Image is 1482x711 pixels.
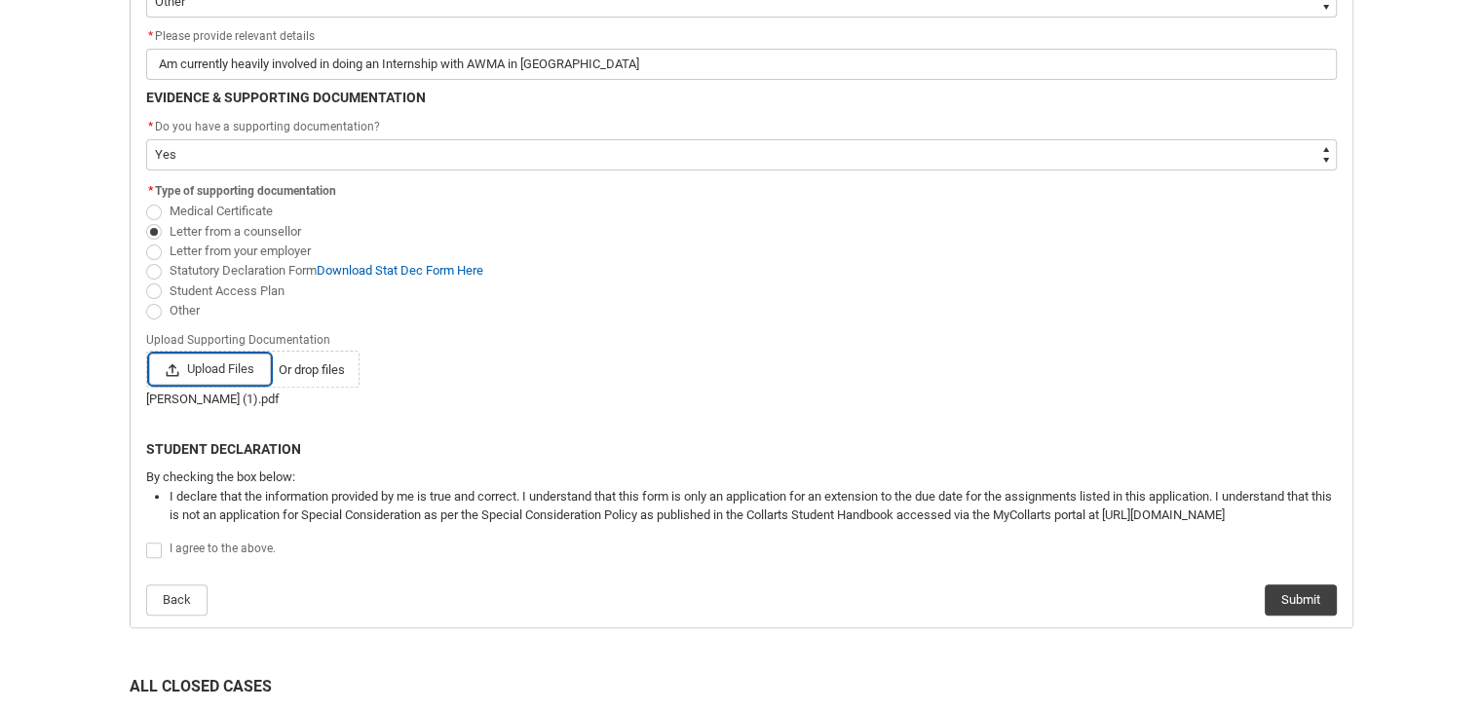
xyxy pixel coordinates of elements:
[146,441,301,457] b: STUDENT DECLARATION
[170,542,276,555] span: I agree to the above.
[146,584,208,616] button: Back
[130,675,1353,705] h2: All Closed Cases
[149,354,271,385] span: Upload Files
[146,29,315,43] span: Please provide relevant details
[148,120,153,133] abbr: required
[146,90,426,105] b: EVIDENCE & SUPPORTING DOCUMENTATION
[317,263,483,278] a: Download Stat Dec Form Here
[148,29,153,43] abbr: required
[170,224,301,239] span: Letter from a counsellor
[148,184,153,198] abbr: required
[146,327,338,349] span: Upload Supporting Documentation
[170,204,273,218] span: Medical Certificate
[146,390,1337,409] div: [PERSON_NAME] (1).pdf
[170,263,483,278] span: Statutory Declaration Form
[170,487,1337,525] li: I declare that the information provided by me is true and correct. I understand that this form is...
[155,120,380,133] span: Do you have a supporting documentation?
[146,468,1337,487] p: By checking the box below:
[170,243,311,258] span: Letter from your employer
[279,360,345,380] span: Or drop files
[155,184,336,198] span: Type of supporting documentation
[1265,584,1337,616] button: Submit
[170,283,285,298] span: Student Access Plan
[170,303,200,318] span: Other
